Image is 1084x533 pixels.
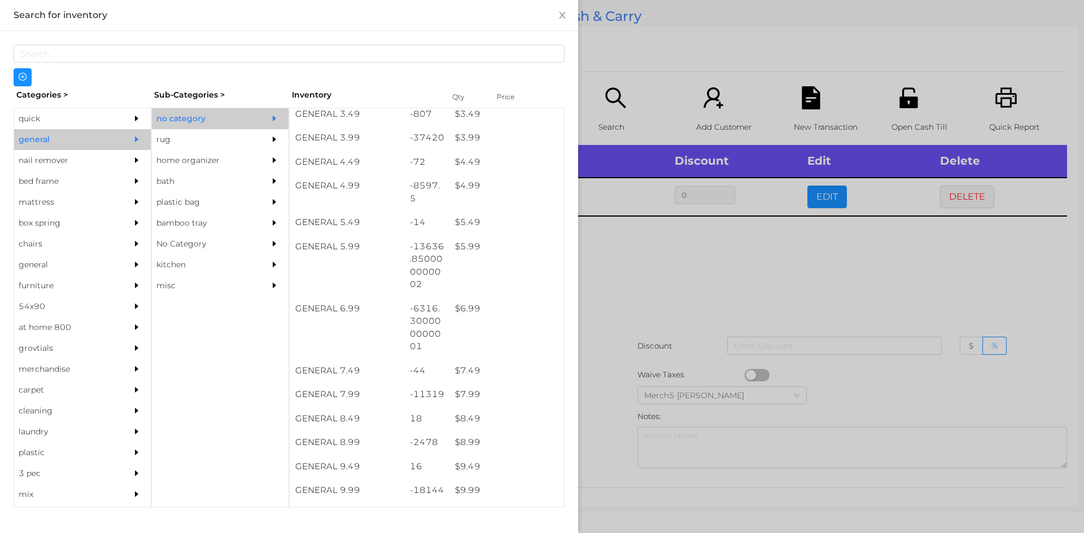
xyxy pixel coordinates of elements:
[449,407,564,431] div: $ 8.49
[14,234,117,254] div: chairs
[14,108,117,129] div: quick
[449,102,564,126] div: $ 3.49
[270,281,278,289] i: icon: caret-right
[151,86,289,104] div: Sub-Categories >
[290,503,404,527] div: GENERAL 6.49
[404,407,450,431] div: 18
[14,505,117,526] div: appliances
[152,234,255,254] div: No Category
[404,126,450,150] div: -37420
[152,254,255,275] div: kitchen
[404,297,450,359] div: -6316.300000000001
[290,407,404,431] div: GENERAL 8.49
[290,382,404,407] div: GENERAL 7.99
[449,359,564,383] div: $ 7.49
[404,359,450,383] div: -44
[133,135,141,143] i: icon: caret-right
[290,430,404,455] div: GENERAL 8.99
[14,68,32,86] button: icon: plus-circle
[14,338,117,359] div: grovtials
[133,428,141,435] i: icon: caret-right
[290,297,404,321] div: GENERAL 6.99
[152,129,255,150] div: rug
[133,344,141,352] i: icon: caret-right
[152,108,255,129] div: no category
[133,407,141,415] i: icon: caret-right
[270,156,278,164] i: icon: caret-right
[449,174,564,198] div: $ 4.99
[14,484,117,505] div: mix
[290,126,404,150] div: GENERAL 3.99
[449,235,564,259] div: $ 5.99
[270,198,278,206] i: icon: caret-right
[133,469,141,477] i: icon: caret-right
[14,254,117,275] div: general
[290,174,404,198] div: GENERAL 4.99
[449,478,564,503] div: $ 9.99
[14,213,117,234] div: box spring
[404,478,450,503] div: -18144
[133,198,141,206] i: icon: caret-right
[133,177,141,185] i: icon: caret-right
[133,281,141,289] i: icon: caret-right
[14,421,117,442] div: laundry
[14,192,117,213] div: mattress
[152,171,255,192] div: bath
[133,490,141,498] i: icon: caret-right
[290,210,404,235] div: GENERAL 5.49
[449,150,564,174] div: $ 4.49
[449,382,564,407] div: $ 7.99
[290,150,404,174] div: GENERAL 4.49
[14,317,117,338] div: at home 800
[404,210,450,235] div: -14
[14,296,117,317] div: 54x90
[152,150,255,171] div: home organizer
[133,302,141,310] i: icon: caret-right
[270,135,278,143] i: icon: caret-right
[133,240,141,248] i: icon: caret-right
[449,89,483,105] div: Qty
[133,261,141,268] i: icon: caret-right
[133,386,141,394] i: icon: caret-right
[270,219,278,227] i: icon: caret-right
[404,430,450,455] div: -2478
[270,261,278,268] i: icon: caret-right
[152,275,255,296] div: misc
[404,150,450,174] div: -72
[404,503,450,527] div: 10
[449,503,564,527] div: $ 6.49
[133,365,141,373] i: icon: caret-right
[270,240,278,248] i: icon: caret-right
[290,478,404,503] div: GENERAL 9.99
[558,11,567,20] i: icon: close
[449,126,564,150] div: $ 3.99
[290,235,404,259] div: GENERAL 5.99
[404,102,450,126] div: -807
[404,455,450,479] div: 16
[270,177,278,185] i: icon: caret-right
[290,102,404,126] div: GENERAL 3.49
[14,463,117,484] div: 3 pec
[404,382,450,407] div: -11319
[290,359,404,383] div: GENERAL 7.49
[133,448,141,456] i: icon: caret-right
[14,45,565,63] input: Search...
[449,430,564,455] div: $ 8.99
[14,275,117,296] div: furniture
[14,129,117,150] div: general
[270,114,278,122] i: icon: caret-right
[14,442,117,463] div: plastic
[449,455,564,479] div: $ 9.49
[14,150,117,171] div: nail remover
[14,171,117,192] div: bed frame
[404,174,450,210] div: -8597.5
[14,9,565,21] div: Search for inventory
[14,359,117,380] div: merchandise
[290,455,404,479] div: GENERAL 9.49
[449,210,564,235] div: $ 5.49
[152,213,255,234] div: bamboo tray
[133,114,141,122] i: icon: caret-right
[152,192,255,213] div: plastic bag
[292,89,438,101] div: Inventory
[494,89,539,105] div: Price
